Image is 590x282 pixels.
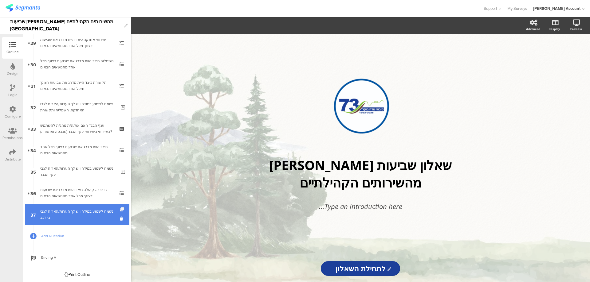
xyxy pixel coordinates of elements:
a: Ending A [25,247,129,268]
a: 34 כיצד היית מדרג את שביעות רצונך מכל אחד מהנושאים הבאים: [25,139,129,161]
div: נשמח לשמוע במידה ויש לך הערות/הארות לגבי ענף הבגד [40,165,116,178]
div: Permissions [2,135,23,141]
div: ענף הבגד האם את/ה/ת נוהג/ת להשתמש בשירותי בשירותי ענף הבגד (מכבסה ומתפרה)? [40,122,114,135]
div: Logic [8,92,17,98]
div: Display [549,27,560,31]
a: 30 חשמליה כיצד היית מדרג את שביעות רצונך מכל אחד מהנושאים הבאים: [25,53,129,75]
div: תקשורת כיצד היית מדרג את שביעות רצונך מכל אחד מהנושאים הבאים: [40,79,114,92]
span: 32 [30,104,36,110]
span: 36 [30,190,36,196]
span: 31 [31,82,35,89]
span: 34 [30,147,36,153]
div: Design [7,71,18,76]
div: נשמח לשמוע במידה ויש לך הערות/הארות לגבי צי רכב [40,208,116,221]
div: כיצד היית מדרג את שביעות רצונך מכל אחד מהנושאים הבאים: [40,144,114,156]
a: 33 ענף הבגד האם את/ה/ת נוהג/ת להשתמש בשירותי בשירותי ענף הבגד (מכבסה ומתפרה)? [25,118,129,139]
input: Start [321,261,400,276]
span: Support [484,6,497,11]
div: Advanced [526,27,540,31]
span: Ending A [41,254,120,261]
span: 33 [30,125,36,132]
div: Preview [570,27,582,31]
div: חשמליה כיצד היית מדרג את שביעות רצונך מכל אחד מהנושאים הבאים: [40,58,114,70]
div: נשמח לשמוע במידה ויש לך הערות/הארות לגבי האחזקה, חשמליה ותקשורת [40,101,116,113]
img: segmanta logo [6,4,40,12]
div: Configure [5,114,21,119]
p: שאלון שביעות [PERSON_NAME] מהשירותים הקהילתיים [247,156,474,191]
span: 37 [30,211,36,218]
span: 35 [30,168,36,175]
div: Type an introduction here... [253,201,468,211]
a: 29 שירותי אחזקה כיצד היית מדרג את שביעות רצונך מכל אחד מהנושאים הבאים: [25,32,129,53]
div: שירותי אחזקה כיצד היית מדרג את שביעות רצונך מכל אחד מהנושאים הבאים: [40,37,114,49]
i: Duplicate [120,207,125,211]
div: [PERSON_NAME] Account [533,6,580,11]
a: 36 צי רכב - קהילה כיצד היית מדרג את שביעות רצונך מכל אחד מהנושאים הבאים: [25,182,129,204]
div: צי רכב - קהילה כיצד היית מדרג את שביעות רצונך מכל אחד מהנושאים הבאים: [40,187,114,199]
div: שביעות [PERSON_NAME] מהשירותים הקהילתיים [GEOGRAPHIC_DATA] [10,17,121,34]
div: Print Outline [65,272,90,277]
span: 30 [30,61,36,68]
a: 32 נשמח לשמוע במידה ויש לך הערות/הארות לגבי האחזקה, חשמליה ותקשורת [25,96,129,118]
span: Add Question [41,233,120,239]
div: Outline [6,49,19,55]
a: 35 נשמח לשמוע במידה ויש לך הערות/הארות לגבי ענף הבגד [25,161,129,182]
div: Distribute [5,156,21,162]
i: Delete [120,216,125,222]
a: 31 תקשורת כיצד היית מדרג את שביעות רצונך מכל אחד מהנושאים הבאים: [25,75,129,96]
a: 37 נשמח לשמוע במידה ויש לך הערות/הארות לגבי צי רכב [25,204,129,225]
span: 29 [30,39,36,46]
